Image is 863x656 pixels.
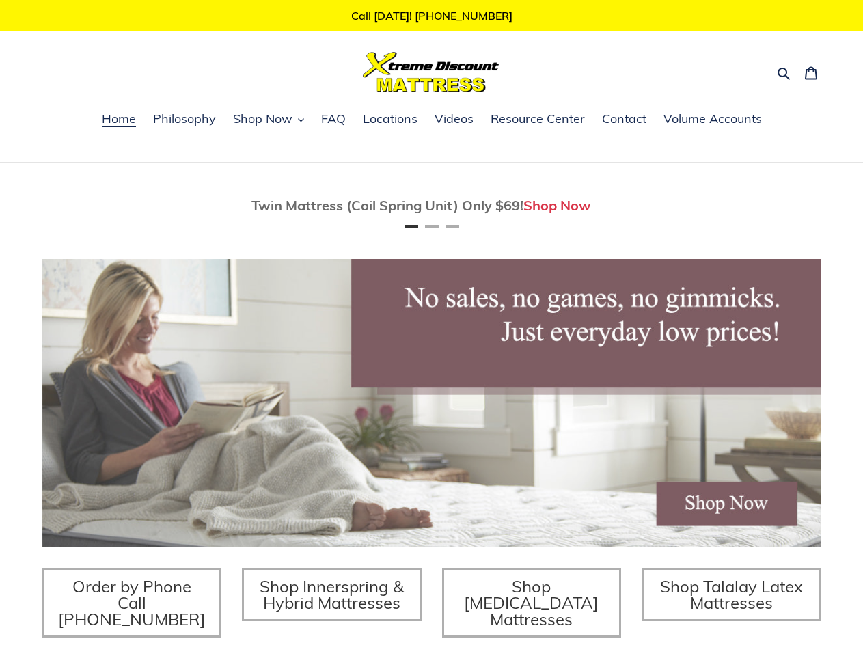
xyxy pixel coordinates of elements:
[663,111,762,127] span: Volume Accounts
[321,111,346,127] span: FAQ
[464,576,599,629] span: Shop [MEDICAL_DATA] Mattresses
[484,109,592,130] a: Resource Center
[42,259,821,547] img: herobannermay2022-1652879215306_1200x.jpg
[491,111,585,127] span: Resource Center
[42,568,222,638] a: Order by Phone Call [PHONE_NUMBER]
[95,109,143,130] a: Home
[642,568,821,621] a: Shop Talalay Latex Mattresses
[602,111,646,127] span: Contact
[260,576,404,613] span: Shop Innerspring & Hybrid Mattresses
[58,576,206,629] span: Order by Phone Call [PHONE_NUMBER]
[523,197,591,214] a: Shop Now
[251,197,523,214] span: Twin Mattress (Coil Spring Unit) Only $69!
[442,568,622,638] a: Shop [MEDICAL_DATA] Mattresses
[153,111,216,127] span: Philosophy
[595,109,653,130] a: Contact
[356,109,424,130] a: Locations
[233,111,292,127] span: Shop Now
[226,109,311,130] button: Shop Now
[314,109,353,130] a: FAQ
[425,225,439,228] button: Page 2
[435,111,474,127] span: Videos
[363,111,417,127] span: Locations
[446,225,459,228] button: Page 3
[102,111,136,127] span: Home
[242,568,422,621] a: Shop Innerspring & Hybrid Mattresses
[428,109,480,130] a: Videos
[405,225,418,228] button: Page 1
[660,576,803,613] span: Shop Talalay Latex Mattresses
[146,109,223,130] a: Philosophy
[657,109,769,130] a: Volume Accounts
[363,52,499,92] img: Xtreme Discount Mattress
